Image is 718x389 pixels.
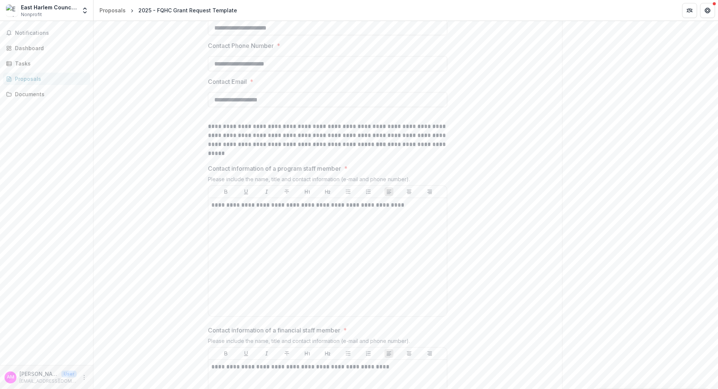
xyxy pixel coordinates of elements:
[3,42,90,54] a: Dashboard
[700,3,715,18] button: Get Help
[208,41,274,50] p: Contact Phone Number
[19,370,58,378] p: [PERSON_NAME], MD
[425,187,434,196] button: Align Right
[15,90,84,98] div: Documents
[3,57,90,70] a: Tasks
[15,75,84,83] div: Proposals
[303,349,312,358] button: Heading 1
[242,349,251,358] button: Underline
[682,3,697,18] button: Partners
[21,11,42,18] span: Nonprofit
[208,338,447,347] div: Please include the name, title and contact information (e-mail and phone number).
[80,373,89,382] button: More
[21,3,77,11] div: East Harlem Council for Human Services, Inc.
[364,349,373,358] button: Ordered List
[405,187,414,196] button: Align Center
[208,326,340,335] p: Contact information of a financial staff member
[80,3,90,18] button: Open entity switcher
[242,187,251,196] button: Underline
[323,349,332,358] button: Heading 2
[384,349,393,358] button: Align Left
[344,349,353,358] button: Bullet List
[208,176,447,185] div: Please include the name, title and contact information (e-mail and phone number).
[425,349,434,358] button: Align Right
[138,6,237,14] div: 2025 - FQHC Grant Request Template
[3,88,90,100] a: Documents
[262,349,271,358] button: Italicize
[19,378,77,385] p: [EMAIL_ADDRESS][DOMAIN_NAME]
[7,375,14,380] div: Adam Aponte, MD
[99,6,126,14] div: Proposals
[262,187,271,196] button: Italicize
[323,187,332,196] button: Heading 2
[61,371,77,377] p: User
[364,187,373,196] button: Ordered List
[3,27,90,39] button: Notifications
[3,73,90,85] a: Proposals
[6,4,18,16] img: East Harlem Council for Human Services, Inc.
[15,44,84,52] div: Dashboard
[282,349,291,358] button: Strike
[208,77,247,86] p: Contact Email
[344,187,353,196] button: Bullet List
[384,187,393,196] button: Align Left
[282,187,291,196] button: Strike
[96,5,240,16] nav: breadcrumb
[221,349,230,358] button: Bold
[303,187,312,196] button: Heading 1
[208,164,341,173] p: Contact information of a program staff member
[15,30,87,36] span: Notifications
[15,60,84,67] div: Tasks
[96,5,129,16] a: Proposals
[221,187,230,196] button: Bold
[405,349,414,358] button: Align Center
